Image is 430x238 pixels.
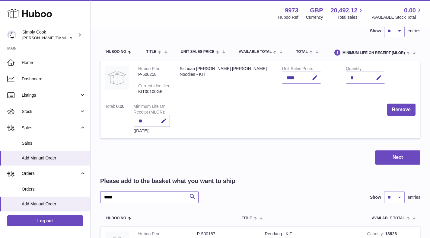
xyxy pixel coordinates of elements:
[100,177,235,185] h2: Please add to the basket what you want to ship
[138,72,170,77] div: P-500258
[22,125,79,131] span: Sales
[22,35,121,40] span: [PERSON_NAME][EMAIL_ADDRESS][DOMAIN_NAME]
[134,128,170,134] div: ([DATE])
[330,6,357,14] span: 20,492.12
[105,66,129,90] img: Sichuan Dan Dan Noodles - KIT
[138,66,162,72] div: Huboo P no
[372,6,423,20] a: 0.00 AVAILABLE Stock Total
[138,89,170,95] div: KIT00100GB
[181,50,214,54] span: Unit Sales Price
[22,29,77,41] div: Simply Cook
[7,31,16,40] img: rebecca@simplycook.com
[239,50,272,54] span: AVAILABLE Total
[138,83,170,90] div: Current identifier
[375,150,420,165] button: Next
[367,231,385,238] strong: Quantity
[22,201,86,207] span: Add Manual Order
[22,109,79,114] span: Stock
[197,231,256,237] dd: P-500187
[285,6,298,14] strong: 9973
[22,186,86,192] span: Orders
[22,76,86,82] span: Dashboard
[146,50,156,54] span: Title
[306,14,323,20] div: Currency
[106,216,126,220] span: Huboo no
[310,6,323,14] strong: GBP
[346,66,363,72] label: Quantity
[22,60,86,66] span: Home
[282,66,313,72] label: Unit Sales Price
[408,28,420,34] span: entries
[278,14,298,20] div: Huboo Ref
[105,104,116,110] label: Total
[372,216,405,220] span: AVAILABLE Total
[330,6,364,20] a: 20,492.12 Total sales
[22,155,86,161] span: Add Manual Order
[22,171,79,176] span: Orders
[242,216,252,220] span: Title
[138,231,197,237] dt: Huboo P no
[408,195,420,200] span: entries
[134,104,166,116] label: Minimum Life On Receipt (MLOR)
[22,92,79,98] span: Listings
[387,104,416,116] button: Remove
[337,14,364,20] span: Total sales
[370,195,381,200] label: Show
[106,50,126,54] span: Huboo no
[7,215,83,226] a: Log out
[175,61,277,99] td: Sichuan [PERSON_NAME] [PERSON_NAME] Noodles - KIT
[342,51,405,55] span: Minimum Life On Receipt (MLOR)
[22,140,86,146] span: Sales
[116,104,124,109] span: 0.00
[404,6,416,14] span: 0.00
[296,50,308,54] span: Total
[372,14,423,20] span: AVAILABLE Stock Total
[370,28,381,34] label: Show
